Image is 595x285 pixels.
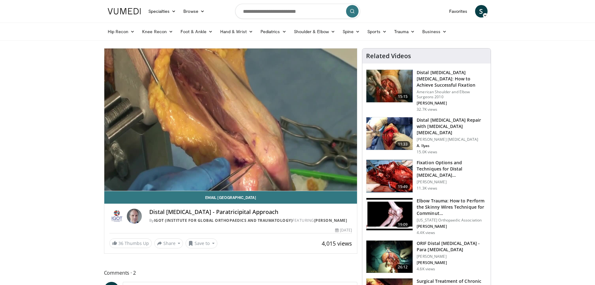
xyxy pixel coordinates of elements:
[314,218,347,223] a: [PERSON_NAME]
[417,107,437,112] p: 32.7K views
[417,137,487,142] p: [PERSON_NAME] [MEDICAL_DATA]
[104,48,357,191] video-js: Video Player
[145,5,180,18] a: Specialties
[366,240,487,273] a: 26:12 ORIF Distal [MEDICAL_DATA] - Para [MEDICAL_DATA] [PERSON_NAME] [PERSON_NAME] 4.6K views
[445,5,471,18] a: Favorites
[417,198,487,216] h3: Elbow Trauma: How to Perform the Skinny Wires Technique for Comminut…
[395,264,410,270] span: 26:12
[257,25,290,38] a: Pediatrics
[417,260,487,265] p: [PERSON_NAME]
[417,218,487,223] p: [US_STATE] Orthopaedic Association
[118,240,123,246] span: 36
[417,101,487,106] p: [PERSON_NAME]
[366,70,413,102] img: shawn_1.png.150x105_q85_crop-smart_upscale.jpg
[154,218,293,223] a: IGOT (Institute for Global Orthopaedics and Traumatology)
[366,69,487,112] a: 15:15 Distal [MEDICAL_DATA] [MEDICAL_DATA]: How to Achieve Successful Fixation American Shoulder ...
[149,209,352,216] h4: Distal [MEDICAL_DATA] - Paratricipital Approach
[180,5,208,18] a: Browse
[216,25,257,38] a: Hand & Wrist
[390,25,419,38] a: Trauma
[109,209,124,224] img: IGOT (Institute for Global Orthopaedics and Traumatology)
[290,25,339,38] a: Shoulder & Elbow
[186,238,217,248] button: Save to
[395,141,410,147] span: 11:33
[366,160,487,193] a: 15:49 Fixation Options and Techniques for Distal [MEDICAL_DATA] [MEDICAL_DATA] [PERSON_NAME] 11.3...
[109,238,152,248] a: 36 Thumbs Up
[339,25,364,38] a: Spine
[417,150,437,155] p: 15.0K views
[177,25,216,38] a: Foot & Ankle
[475,5,488,18] a: S
[108,8,141,14] img: VuMedi Logo
[417,254,487,259] p: [PERSON_NAME]
[417,69,487,88] h3: Distal [MEDICAL_DATA] [MEDICAL_DATA]: How to Achieve Successful Fixation
[395,184,410,190] span: 15:49
[417,180,487,185] p: [PERSON_NAME]
[366,160,413,192] img: stein_3.png.150x105_q85_crop-smart_upscale.jpg
[154,238,183,248] button: Share
[395,221,410,228] span: 19:09
[417,160,487,178] h3: Fixation Options and Techniques for Distal [MEDICAL_DATA] [MEDICAL_DATA]
[138,25,177,38] a: Knee Recon
[417,267,435,272] p: 4.6K views
[104,269,358,277] span: Comments 2
[395,94,410,100] span: 15:15
[366,241,413,273] img: a659052a-63ff-421e-8b39-97c273b10404.150x105_q85_crop-smart_upscale.jpg
[417,240,487,253] h3: ORIF Distal [MEDICAL_DATA] - Para [MEDICAL_DATA]
[104,25,139,38] a: Hip Recon
[104,191,357,204] a: Email [GEOGRAPHIC_DATA]
[417,224,487,229] p: [PERSON_NAME]
[366,117,413,150] img: 96ff3178-9bc5-44d7-83c1-7bb6291c9b10.150x105_q85_crop-smart_upscale.jpg
[149,218,352,223] div: By FEATURING
[127,209,142,224] img: Avatar
[417,89,487,99] p: American Shoulder and Elbow Surgeons 2010
[235,4,360,19] input: Search topics, interventions
[366,198,487,235] a: 19:09 Elbow Trauma: How to Perform the Skinny Wires Technique for Comminut… [US_STATE] Orthopaedi...
[417,117,487,136] h3: Distal [MEDICAL_DATA] Repair with [MEDICAL_DATA] [MEDICAL_DATA]
[419,25,450,38] a: Business
[366,198,413,231] img: 208aabb9-6895-4f6e-b598-36ea6e60126a.150x105_q85_crop-smart_upscale.jpg
[335,227,352,233] div: [DATE]
[364,25,390,38] a: Sports
[417,230,435,235] p: 4.4K views
[366,117,487,155] a: 11:33 Distal [MEDICAL_DATA] Repair with [MEDICAL_DATA] [MEDICAL_DATA] [PERSON_NAME] [MEDICAL_DATA...
[417,143,487,148] p: A. Ilyas
[322,240,352,247] span: 4,015 views
[366,52,411,60] h4: Related Videos
[417,186,437,191] p: 11.3K views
